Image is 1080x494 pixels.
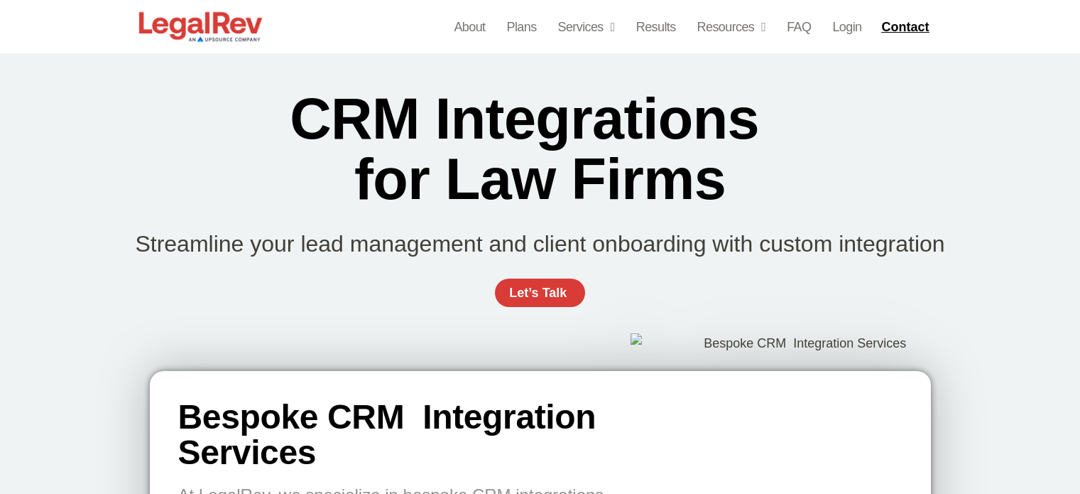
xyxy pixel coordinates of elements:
[876,16,938,38] a: Contact
[509,286,567,299] span: Let’s Talk
[636,17,676,37] a: Results
[454,17,485,37] a: About
[832,17,861,37] a: Login
[178,399,631,471] h2: Bespoke CRM Integration Services
[881,21,929,33] span: Contact
[697,17,766,37] a: Resources
[114,231,966,257] div: Streamline your lead management and client onboarding with custom integration
[558,17,615,37] a: Services
[454,17,861,37] nav: Menu
[507,17,537,37] a: Plans
[787,17,811,37] a: FAQ
[495,279,584,307] a: Let’s Talk
[254,89,826,210] h2: CRM Integrations for Law Firms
